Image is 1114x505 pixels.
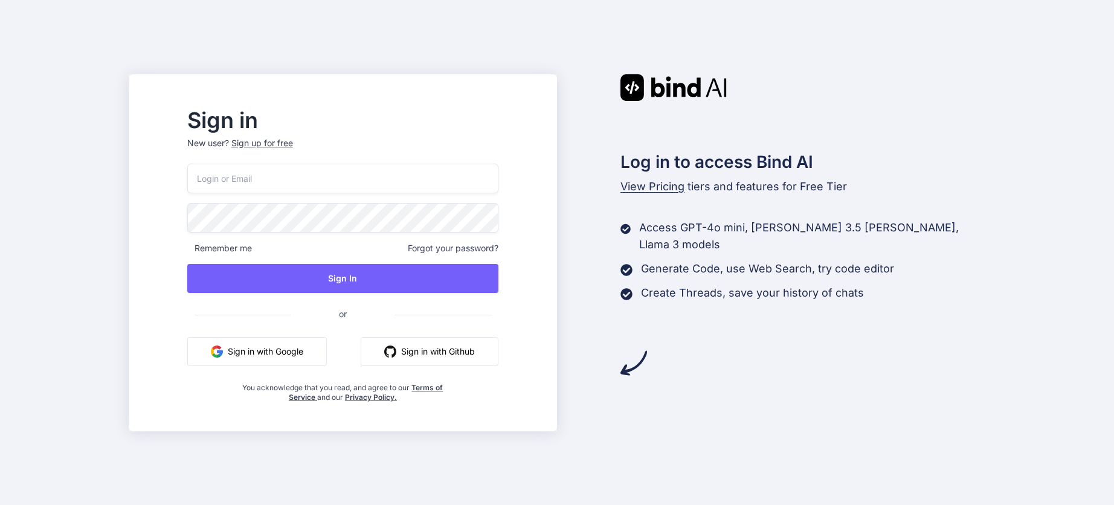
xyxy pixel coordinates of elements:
img: arrow [620,350,647,376]
span: Remember me [187,242,252,254]
span: or [291,299,395,329]
p: New user? [187,137,498,164]
div: Sign up for free [231,137,293,149]
div: You acknowledge that you read, and agree to our and our [239,376,447,402]
button: Sign In [187,264,498,293]
span: View Pricing [620,180,684,193]
input: Login or Email [187,164,498,193]
h2: Sign in [187,111,498,130]
img: github [384,346,396,358]
p: tiers and features for Free Tier [620,178,985,195]
p: Generate Code, use Web Search, try code editor [641,260,894,277]
button: Sign in with Github [361,337,498,366]
img: Bind AI logo [620,74,727,101]
h2: Log in to access Bind AI [620,149,985,175]
img: google [211,346,223,358]
button: Sign in with Google [187,337,327,366]
a: Terms of Service [289,383,443,402]
span: Forgot your password? [408,242,498,254]
p: Access GPT-4o mini, [PERSON_NAME] 3.5 [PERSON_NAME], Llama 3 models [639,219,985,253]
a: Privacy Policy. [345,393,397,402]
p: Create Threads, save your history of chats [641,285,864,301]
